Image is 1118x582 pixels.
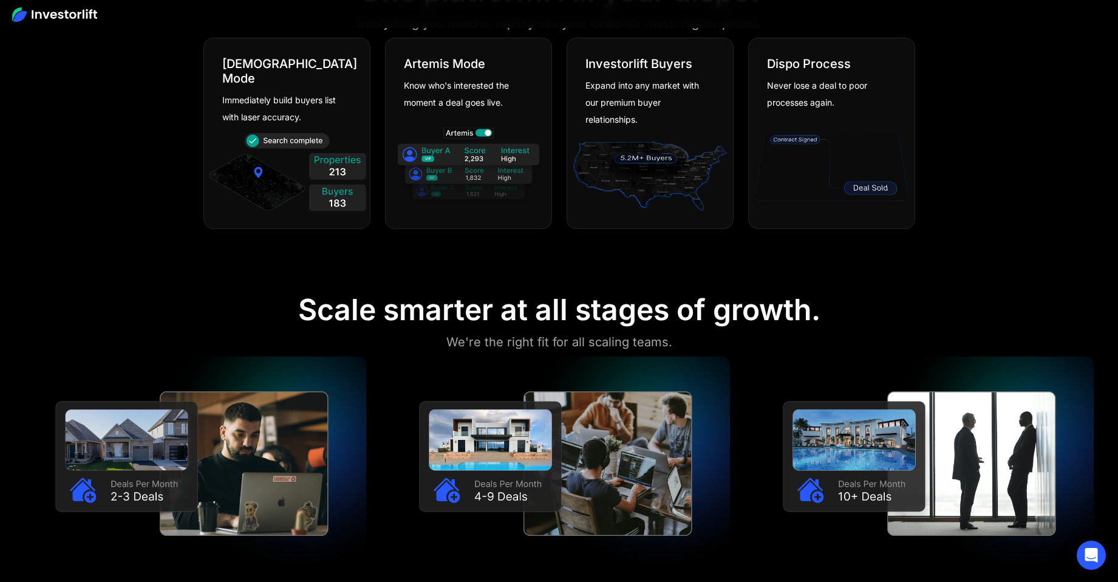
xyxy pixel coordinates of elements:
div: Artemis Mode [404,56,485,71]
div: Dispo Process [767,56,851,71]
div: Open Intercom Messenger [1077,541,1106,570]
div: We're the right fit for all scaling teams. [446,332,672,352]
div: [DEMOGRAPHIC_DATA] Mode [222,56,357,86]
div: Never lose a deal to poor processes again. [767,77,887,111]
div: Immediately build buyers list with laser accuracy. [222,92,343,126]
div: Expand into any market with our premium buyer relationships. [585,77,706,128]
div: Investorlift Buyers [585,56,692,71]
div: Know who's interested the moment a deal goes live. [404,77,524,111]
div: Scale smarter at all stages of growth. [298,292,820,327]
